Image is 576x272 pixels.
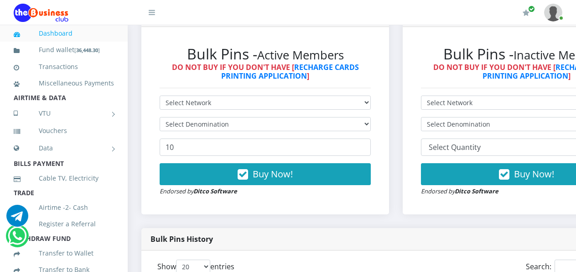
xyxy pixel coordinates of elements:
[257,47,344,63] small: Active Members
[160,45,371,63] h2: Bulk Pins -
[14,23,114,44] a: Dashboard
[528,5,535,12] span: Renew/Upgrade Subscription
[160,187,237,195] small: Endorsed by
[253,168,293,180] span: Buy Now!
[160,139,371,156] input: Enter Quantity
[14,56,114,77] a: Transactions
[14,197,114,218] a: Airtime -2- Cash
[76,47,98,53] b: 36,448.30
[523,9,529,16] i: Renew/Upgrade Subscription
[150,234,213,244] strong: Bulk Pins History
[14,102,114,125] a: VTU
[74,47,100,53] small: [ ]
[455,187,498,195] strong: Ditco Software
[14,168,114,189] a: Cable TV, Electricity
[14,213,114,235] a: Register a Referral
[6,212,28,227] a: Chat for support
[14,243,114,264] a: Transfer to Wallet
[14,120,114,141] a: Vouchers
[14,73,114,94] a: Miscellaneous Payments
[421,187,498,195] small: Endorsed by
[514,168,554,180] span: Buy Now!
[8,232,26,247] a: Chat for support
[14,4,68,22] img: Logo
[221,62,359,81] a: RECHARGE CARDS PRINTING APPLICATION
[193,187,237,195] strong: Ditco Software
[160,163,371,185] button: Buy Now!
[544,4,562,21] img: User
[14,39,114,61] a: Fund wallet[36,448.30]
[14,137,114,160] a: Data
[172,62,359,81] strong: DO NOT BUY IF YOU DON'T HAVE [ ]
